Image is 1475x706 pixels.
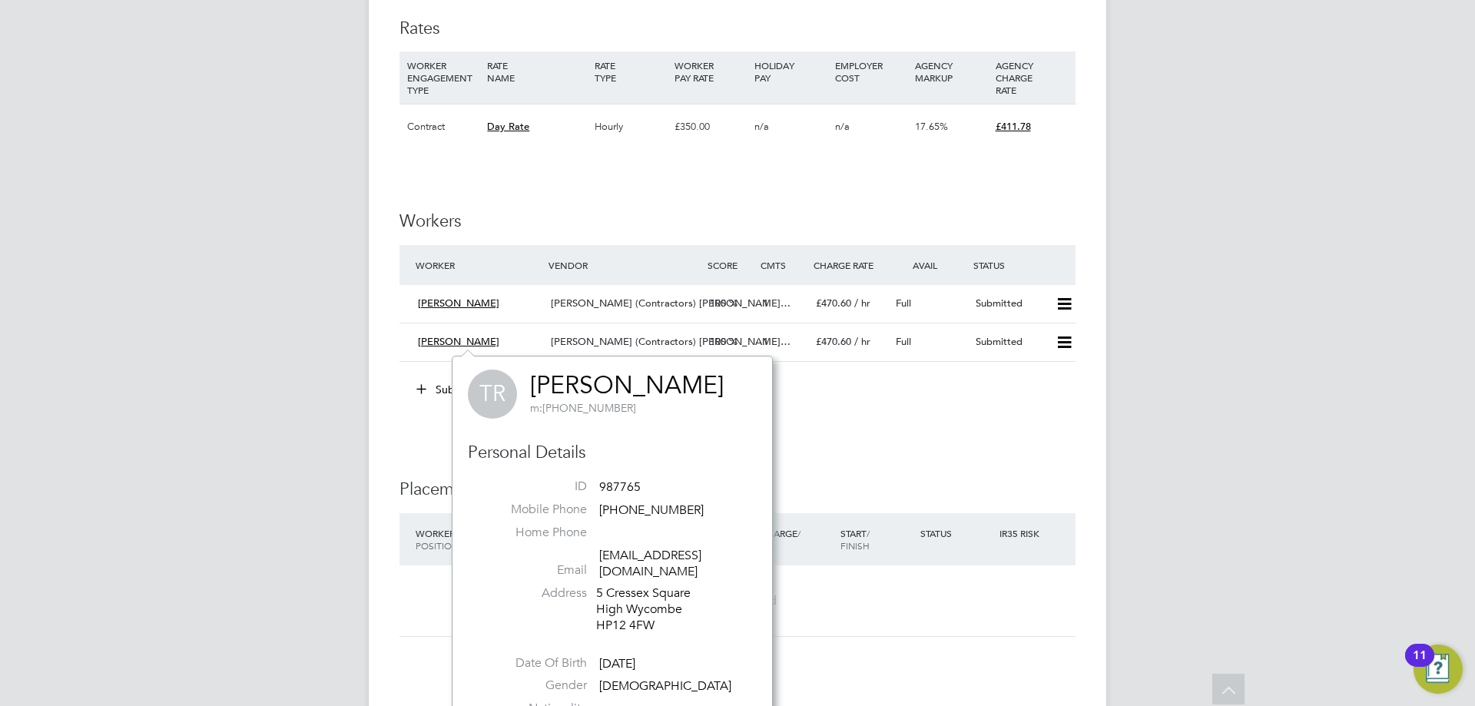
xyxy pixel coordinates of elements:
[479,678,587,694] label: Gender
[468,442,757,464] h3: Personal Details
[763,297,768,310] span: 1
[551,335,791,348] span: [PERSON_NAME] (Contractors) [PERSON_NAME]…
[911,51,991,91] div: AGENCY MARKUP
[816,297,851,310] span: £470.60
[530,370,724,400] a: [PERSON_NAME]
[479,655,587,671] label: Date Of Birth
[710,297,726,310] span: 100
[591,104,671,149] div: Hourly
[479,585,587,602] label: Address
[757,251,810,279] div: Cmts
[479,562,587,578] label: Email
[704,251,757,279] div: Score
[763,335,768,348] span: 1
[996,120,1031,133] span: £411.78
[399,18,1076,40] h3: Rates
[399,210,1076,233] h3: Workers
[757,519,837,559] div: Charge
[479,525,587,541] label: Home Phone
[483,51,590,91] div: RATE NAME
[418,297,499,310] span: [PERSON_NAME]
[1414,645,1463,694] button: Open Resource Center, 11 new notifications
[545,251,704,279] div: Vendor
[551,297,791,310] span: [PERSON_NAME] (Contractors) [PERSON_NAME]…
[896,335,911,348] span: Full
[479,502,587,518] label: Mobile Phone
[403,104,483,149] div: Contract
[487,120,529,133] span: Day Rate
[530,401,542,415] span: m:
[591,51,671,91] div: RATE TYPE
[754,120,769,133] span: n/a
[854,335,870,348] span: / hr
[599,480,641,496] span: 987765
[816,335,851,348] span: £470.60
[530,401,636,415] span: [PHONE_NUMBER]
[810,251,890,279] div: Charge Rate
[671,51,751,91] div: WORKER PAY RATE
[399,479,1076,501] h3: Placements
[854,297,870,310] span: / hr
[412,519,518,559] div: Worker
[970,330,1049,355] div: Submitted
[915,120,948,133] span: 17.65%
[751,51,830,91] div: HOLIDAY PAY
[403,51,483,104] div: WORKER ENGAGEMENT TYPE
[468,370,517,419] span: TR
[599,548,701,579] a: [EMAIL_ADDRESS][DOMAIN_NAME]
[412,251,545,279] div: Worker
[992,51,1072,104] div: AGENCY CHARGE RATE
[418,335,499,348] span: [PERSON_NAME]
[599,679,731,694] span: [DEMOGRAPHIC_DATA]
[996,519,1049,547] div: IR35 Risk
[416,527,459,552] span: / Position
[415,593,1060,609] div: No data found
[896,297,911,310] span: Full
[406,377,521,402] button: Submit Worker
[671,104,751,149] div: £350.00
[837,519,916,559] div: Start
[479,479,587,495] label: ID
[970,251,1076,279] div: Status
[835,120,850,133] span: n/a
[831,51,911,91] div: EMPLOYER COST
[599,502,704,518] span: [PHONE_NUMBER]
[599,656,635,671] span: [DATE]
[890,251,970,279] div: Avail
[970,291,1049,317] div: Submitted
[916,519,996,547] div: Status
[710,335,726,348] span: 100
[840,527,870,552] span: / Finish
[596,585,742,633] div: 5 Cressex Square High Wycombe HP12 4FW
[1413,655,1427,675] div: 11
